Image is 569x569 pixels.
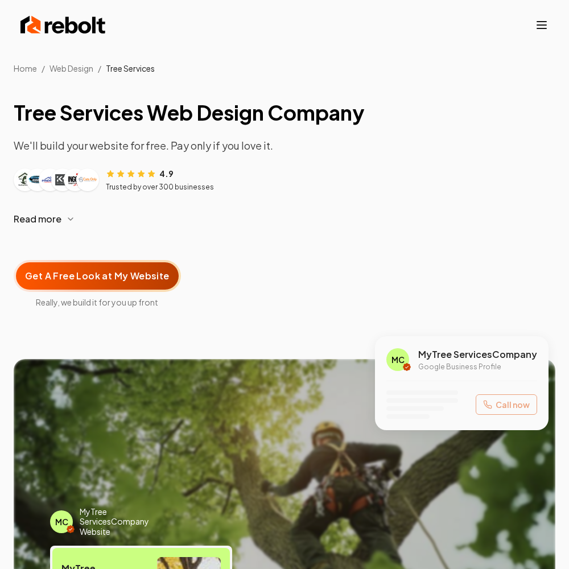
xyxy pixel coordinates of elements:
[14,260,181,292] button: Get A Free Look at My Website
[418,348,537,361] span: My Tree Services Company
[66,171,84,189] img: Customer logo 5
[14,212,61,226] span: Read more
[28,171,47,189] img: Customer logo 2
[106,63,155,73] span: Tree Services
[14,242,181,308] a: Get A Free Look at My WebsiteReally, we build it for you up front
[14,101,555,124] h1: Tree Services Web Design Company
[159,168,174,179] span: 4.9
[14,167,555,192] article: Customer reviews
[106,167,174,179] div: Rating: 4.9 out of 5 stars
[106,183,214,192] p: Trusted by over 300 businesses
[14,168,99,191] div: Customer logos
[391,354,405,365] span: MC
[41,171,59,189] img: Customer logo 3
[53,171,72,189] img: Customer logo 4
[418,362,537,372] p: Google Business Profile
[79,171,97,189] img: Customer logo 6
[98,63,101,74] li: /
[42,63,45,74] li: /
[55,516,68,527] span: MC
[14,138,555,154] p: We'll build your website for free. Pay only if you love it.
[25,269,170,283] span: Get A Free Look at My Website
[16,171,34,189] img: Customer logo 1
[535,18,549,32] button: Toggle mobile menu
[20,14,106,36] img: Rebolt Logo
[14,63,37,73] a: Home
[80,507,171,537] span: My Tree Services Company Website
[14,205,555,233] button: Read more
[50,63,93,73] span: Web Design
[14,296,181,308] span: Really, we build it for you up front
